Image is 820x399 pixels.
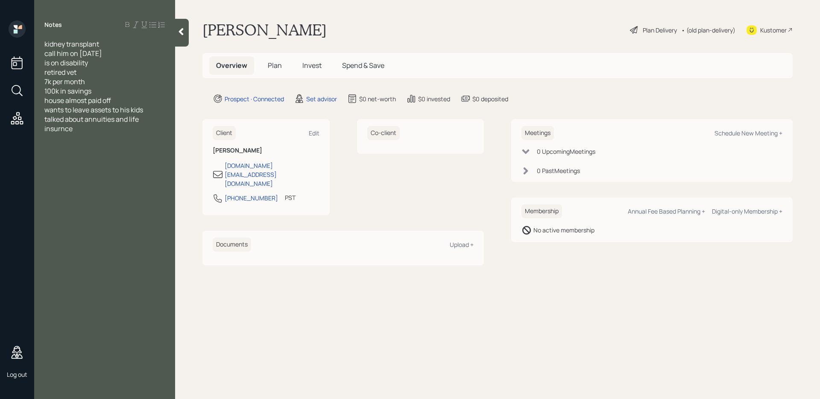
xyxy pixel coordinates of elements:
div: Digital-only Membership + [712,207,782,215]
h6: Meetings [521,126,554,140]
div: $0 net-worth [359,94,396,103]
h6: Client [213,126,236,140]
span: house almost paid off [44,96,111,105]
span: Invest [302,61,322,70]
span: Overview [216,61,247,70]
span: 100k in savings [44,86,91,96]
div: Prospect · Connected [225,94,284,103]
div: [PHONE_NUMBER] [225,194,278,202]
span: call him on [DATE] [44,49,102,58]
div: 0 Past Meeting s [537,166,580,175]
div: • (old plan-delivery) [681,26,735,35]
span: wants to leave assets to his kids [44,105,143,114]
div: Annual Fee Based Planning + [628,207,705,215]
div: Kustomer [760,26,787,35]
div: Edit [309,129,319,137]
span: kidney transplant [44,39,99,49]
div: Set advisor [306,94,337,103]
span: 7k per month [44,77,85,86]
div: $0 deposited [472,94,508,103]
span: retired vet [44,67,76,77]
span: is on disability [44,58,88,67]
label: Notes [44,21,62,29]
h6: [PERSON_NAME] [213,147,319,154]
h1: [PERSON_NAME] [202,21,327,39]
h6: Co-client [367,126,400,140]
h6: Documents [213,238,251,252]
div: Log out [7,370,27,378]
div: Upload + [450,241,474,249]
div: [DOMAIN_NAME][EMAIL_ADDRESS][DOMAIN_NAME] [225,161,319,188]
span: talked about annuities and life insurnce [44,114,140,133]
span: Spend & Save [342,61,384,70]
span: Plan [268,61,282,70]
div: $0 invested [418,94,450,103]
div: 0 Upcoming Meeting s [537,147,595,156]
div: No active membership [533,226,594,235]
div: Schedule New Meeting + [715,129,782,137]
div: Plan Delivery [643,26,677,35]
h6: Membership [521,204,562,218]
div: PST [285,193,296,202]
